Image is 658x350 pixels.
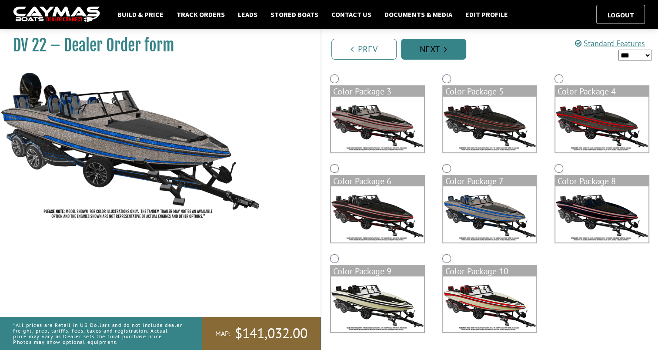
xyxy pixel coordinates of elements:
div: Color Package 3 [331,86,424,97]
div: Color Package 9 [331,266,424,276]
div: Color Package 7 [443,176,536,186]
a: Edit Profile [461,9,512,20]
img: color_package_368.png [443,186,536,242]
img: color_package_369.png [555,186,648,242]
img: color_package_364.png [331,97,424,152]
div: Color Package 10 [443,266,536,276]
div: Color Package 8 [555,176,648,186]
a: Track Orders [172,9,229,20]
a: Next [401,39,466,60]
img: color_package_370.png [331,276,424,332]
a: MAP:$141,032.00 [202,317,321,350]
p: *All prices are Retail in US Dollars and do not include dealer freight, prep, tariffs, fees, taxe... [13,318,183,350]
a: Prev [331,39,397,60]
img: color_package_371.png [443,276,536,332]
a: Leads [234,9,262,20]
span: $141,032.00 [235,324,307,343]
img: color_package_365.png [443,97,536,152]
img: color_package_367.png [331,186,424,242]
a: Contact Us [327,9,376,20]
a: Documents & Media [380,9,457,20]
div: Color Package 4 [555,86,648,97]
img: caymas-dealer-connect-2ed40d3bc7270c1d8d7ffb4b79bf05adc795679939227970def78ec6f6c03838.gif [13,7,100,23]
div: Color Package 5 [443,86,536,97]
div: Color Package 6 [331,176,424,186]
img: color_package_366.png [555,97,648,152]
a: Standard Features [575,38,645,48]
a: Stored Boats [266,9,323,20]
span: MAP: [215,329,230,338]
h1: DV 22 – Dealer Order form [13,36,299,55]
a: Logout [603,10,638,19]
a: Build & Price [113,9,168,20]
